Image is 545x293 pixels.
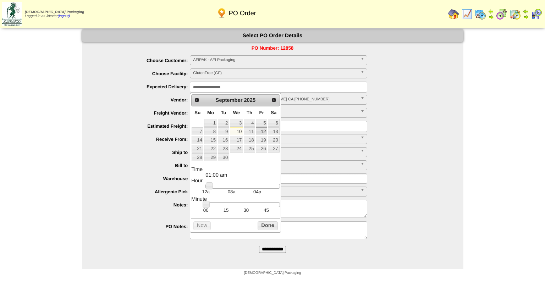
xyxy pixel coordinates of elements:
td: 12a [193,189,219,195]
img: arrowleft.gif [488,9,494,14]
span: GlutenFree (GF) [193,69,358,77]
a: 8 [204,127,217,135]
a: 17 [230,136,243,144]
div: Select PO Order Details [82,29,463,42]
a: 16 [218,136,229,144]
a: 12 [256,127,267,135]
dt: Time [191,167,280,172]
img: calendarprod.gif [475,9,486,20]
span: Saturday [271,110,276,115]
span: Logged in as Jdexter [25,10,84,18]
a: 23 [218,145,229,153]
a: 3 [230,119,243,127]
td: 00 [196,207,216,213]
label: PO Notes: [96,224,190,229]
td: 15 [216,207,236,213]
dt: Minute [191,197,280,202]
a: 10 [230,127,243,135]
dt: Hour [191,178,280,184]
label: Allergenic Pick [96,189,190,194]
a: 4 [244,119,255,127]
a: 5 [256,119,267,127]
a: 26 [256,145,267,153]
label: Estimated Freight: [96,123,190,129]
img: line_graph.gif [461,9,473,20]
a: 21 [192,145,203,153]
a: 25 [244,145,255,153]
label: Notes: [96,202,190,208]
a: 30 [218,153,229,161]
td: 30 [236,207,256,213]
img: arrowright.gif [523,14,529,20]
a: 7 [192,127,203,135]
td: 04p [244,189,270,195]
label: Choose Customer: [96,58,190,63]
img: calendarblend.gif [496,9,507,20]
td: 08a [219,189,244,195]
a: (logout) [58,14,70,18]
span: Tuesday [221,110,226,115]
a: 9 [218,127,229,135]
span: September [216,98,243,103]
a: 22 [204,145,217,153]
a: 14 [192,136,203,144]
img: po.png [216,7,227,19]
img: home.gif [448,9,459,20]
label: Expected Delivery: [96,84,190,89]
span: 2025 [244,98,255,103]
a: Next [269,95,279,105]
a: 29 [204,153,217,161]
span: Friday [259,110,264,115]
td: 45 [256,207,276,213]
span: [DEMOGRAPHIC_DATA] Packaging [244,271,301,275]
a: 27 [268,145,279,153]
button: Now [193,221,211,230]
label: Warehouse [96,176,190,181]
dd: 01:00 am [205,172,280,178]
a: 18 [244,136,255,144]
span: AFIPAK - AFI Packaging [193,56,358,64]
span: Thursday [247,110,252,115]
a: 13 [268,127,279,135]
img: arrowright.gif [488,14,494,20]
span: PO Order [229,10,256,17]
a: Prev [192,95,202,105]
a: 28 [192,153,203,161]
div: PO Number: 12858 [82,45,463,51]
span: [DEMOGRAPHIC_DATA] Packaging [25,10,84,14]
img: zoroco-logo-small.webp [2,2,22,26]
label: Receive From: [96,137,190,142]
img: arrowleft.gif [523,9,529,14]
span: Monday [207,110,214,115]
a: 15 [204,136,217,144]
span: Next [271,97,277,103]
span: Prev [194,97,200,103]
label: Vendor: [96,97,190,103]
span: Wednesday [233,110,240,115]
a: 1 [204,119,217,127]
a: 11 [244,127,255,135]
a: 19 [256,136,267,144]
span: Sunday [194,110,200,115]
label: Ship to [96,150,190,155]
button: Done [258,221,277,230]
img: calendarinout.gif [510,9,521,20]
label: Freight Vendor: [96,110,190,116]
label: Choose Facility: [96,71,190,76]
a: 24 [230,145,243,153]
a: 20 [268,136,279,144]
a: 6 [268,119,279,127]
a: 2 [218,119,229,127]
img: calendarcustomer.gif [531,9,542,20]
label: Bill to [96,163,190,168]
